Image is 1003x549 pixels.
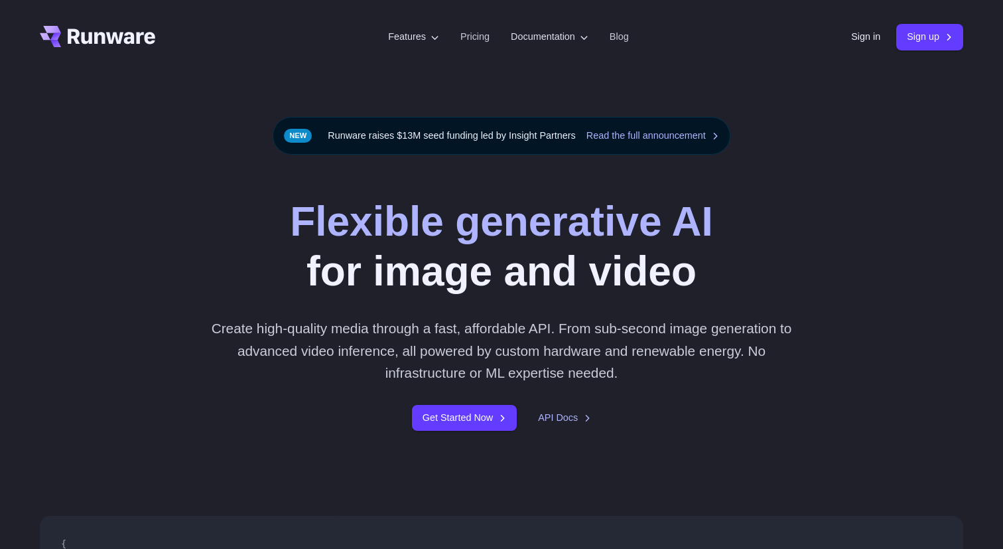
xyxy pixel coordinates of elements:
span: { [61,538,66,549]
a: Go to / [40,26,155,47]
h1: for image and video [290,197,713,296]
a: Sign up [896,24,963,50]
strong: Flexible generative AI [290,198,713,244]
label: Features [388,29,439,44]
a: Blog [610,29,629,44]
a: Pricing [460,29,490,44]
label: Documentation [511,29,588,44]
a: Sign in [851,29,880,44]
p: Create high-quality media through a fast, affordable API. From sub-second image generation to adv... [206,317,797,384]
a: Get Started Now [412,405,517,431]
a: API Docs [538,410,591,426]
a: Read the full announcement [586,128,719,143]
div: Runware raises $13M seed funding led by Insight Partners [273,117,730,155]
